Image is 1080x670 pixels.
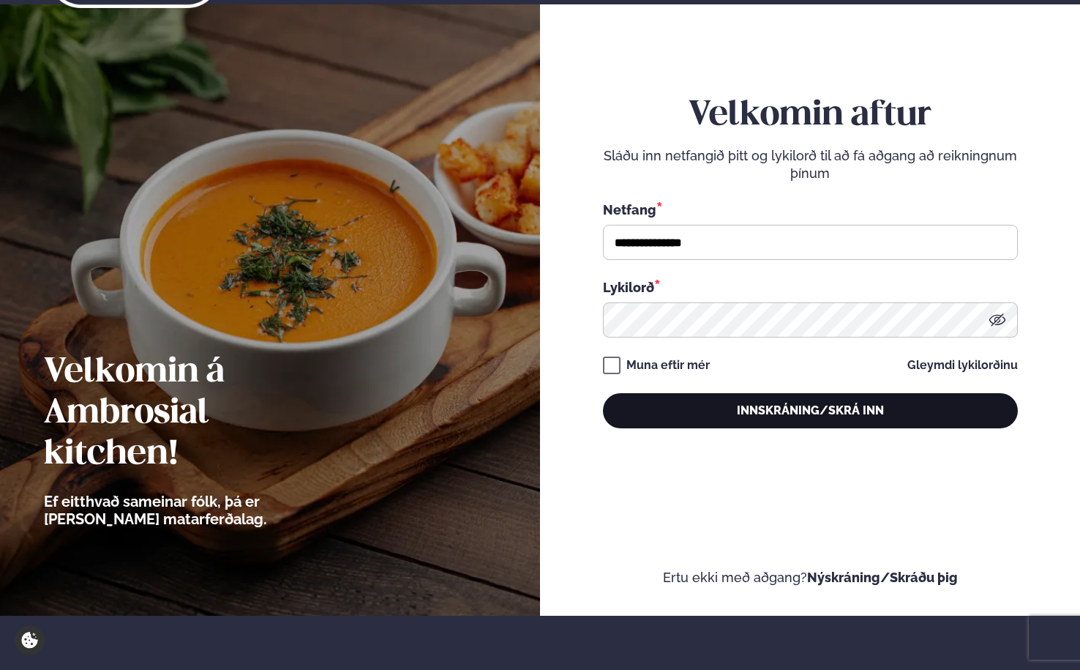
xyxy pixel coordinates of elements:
[584,569,1036,587] p: Ertu ekki með aðgang?
[907,360,1018,371] a: Gleymdi lykilorðinu
[603,147,1018,182] p: Sláðu inn netfangið þitt og lykilorð til að fá aðgang að reikningnum þínum
[44,493,348,528] p: Ef eitthvað sameinar fólk, þá er [PERSON_NAME] matarferðalag.
[15,625,45,655] a: Cookie settings
[603,95,1018,136] h2: Velkomin aftur
[807,570,958,585] a: Nýskráning/Skráðu þig
[603,393,1018,428] button: Innskráning/Skrá inn
[44,352,348,475] h2: Velkomin á Ambrosial kitchen!
[603,278,1018,297] div: Lykilorð
[603,200,1018,219] div: Netfang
